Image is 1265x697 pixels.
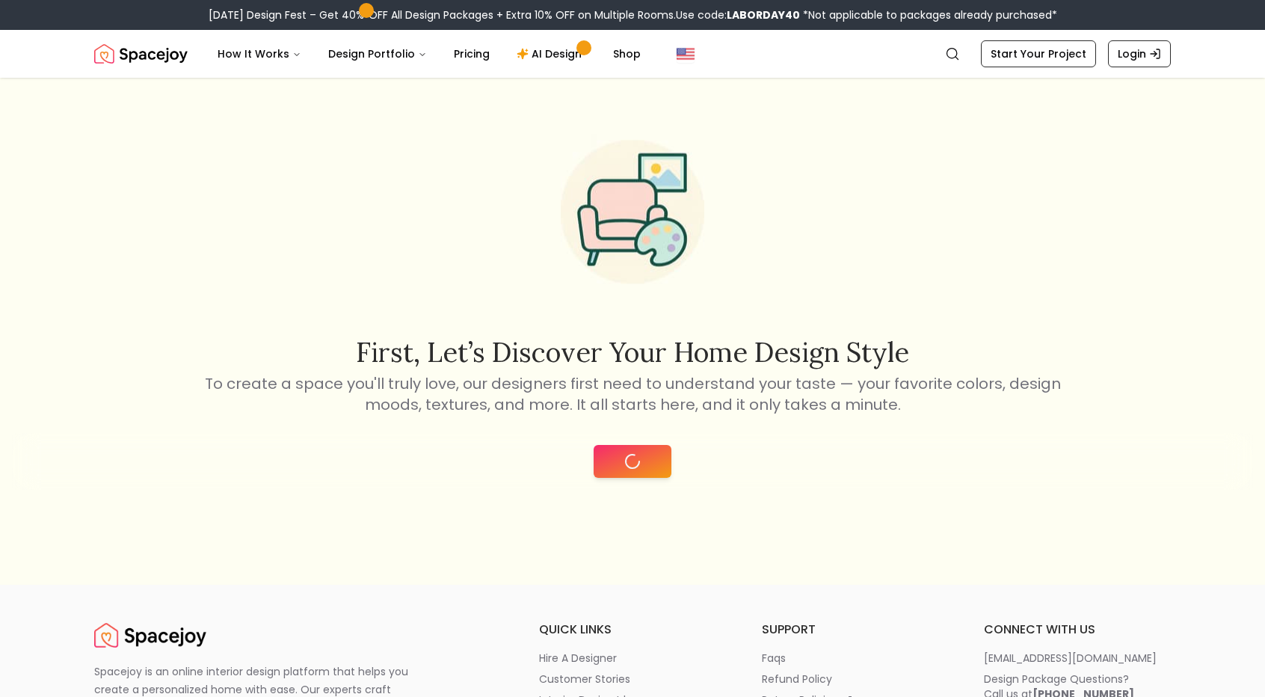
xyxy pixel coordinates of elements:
[762,651,786,666] p: faqs
[984,651,1157,666] p: [EMAIL_ADDRESS][DOMAIN_NAME]
[1108,40,1171,67] a: Login
[539,672,726,687] a: customer stories
[539,621,726,639] h6: quick links
[202,373,1063,415] p: To create a space you'll truly love, our designers first need to understand your taste — your fav...
[539,651,617,666] p: hire a designer
[94,621,206,651] a: Spacejoy
[316,39,439,69] button: Design Portfolio
[601,39,653,69] a: Shop
[984,651,1171,666] a: [EMAIL_ADDRESS][DOMAIN_NAME]
[94,30,1171,78] nav: Global
[94,621,206,651] img: Spacejoy Logo
[762,651,949,666] a: faqs
[539,672,630,687] p: customer stories
[762,672,832,687] p: refund policy
[537,116,728,307] img: Start Style Quiz Illustration
[442,39,502,69] a: Pricing
[94,39,188,69] img: Spacejoy Logo
[676,7,800,22] span: Use code:
[981,40,1096,67] a: Start Your Project
[539,651,726,666] a: hire a designer
[762,621,949,639] h6: support
[984,621,1171,639] h6: connect with us
[206,39,653,69] nav: Main
[209,7,1057,22] div: [DATE] Design Fest – Get 40% OFF All Design Packages + Extra 10% OFF on Multiple Rooms.
[202,337,1063,367] h2: First, let’s discover your home design style
[800,7,1057,22] span: *Not applicable to packages already purchased*
[762,672,949,687] a: refund policy
[677,45,695,63] img: United States
[505,39,598,69] a: AI Design
[206,39,313,69] button: How It Works
[94,39,188,69] a: Spacejoy
[727,7,800,22] b: LABORDAY40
